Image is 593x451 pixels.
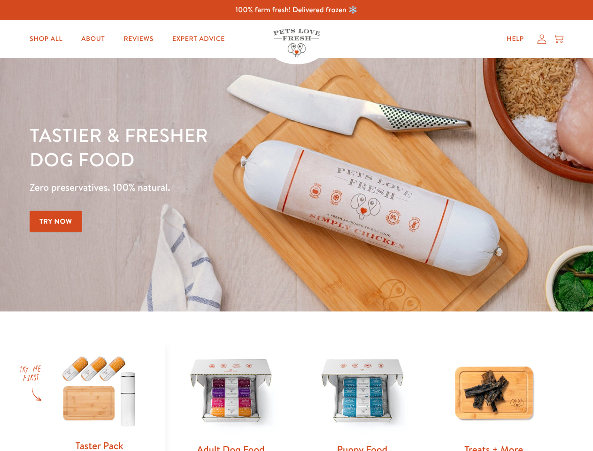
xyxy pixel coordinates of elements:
a: About [74,30,112,48]
p: Zero preservatives. 100% natural. [30,179,385,196]
img: Pets Love Fresh [273,29,320,57]
a: Expert Advice [165,30,232,48]
a: Help [499,30,531,48]
a: Reviews [116,30,161,48]
a: Try Now [30,211,82,232]
h1: Tastier & fresher dog food [30,123,385,171]
a: Shop All [22,30,70,48]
